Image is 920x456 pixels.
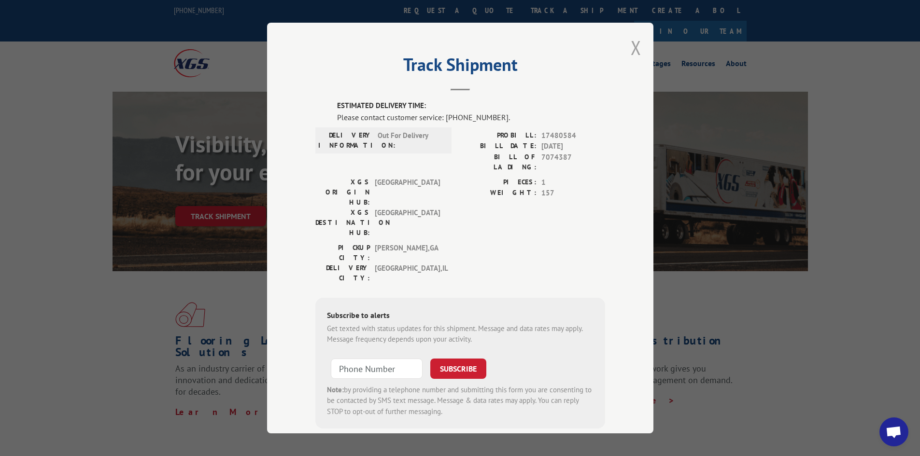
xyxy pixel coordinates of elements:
div: Please contact customer service: [PHONE_NUMBER]. [337,111,605,123]
label: DELIVERY INFORMATION: [318,130,373,151]
label: PIECES: [460,177,537,188]
label: PICKUP CITY: [315,243,370,263]
h2: Track Shipment [315,58,605,76]
span: 157 [541,188,605,199]
label: XGS ORIGIN HUB: [315,177,370,207]
input: Phone Number [331,359,423,379]
button: SUBSCRIBE [430,359,486,379]
div: Subscribe to alerts [327,309,594,323]
label: PROBILL: [460,130,537,141]
span: Out For Delivery [378,130,443,151]
span: 1 [541,177,605,188]
div: by providing a telephone number and submitting this form you are consenting to be contacted by SM... [327,385,594,417]
span: 7074387 [541,152,605,172]
div: Get texted with status updates for this shipment. Message and data rates may apply. Message frequ... [327,323,594,345]
span: [GEOGRAPHIC_DATA] , IL [375,263,440,283]
span: [PERSON_NAME] , GA [375,243,440,263]
label: DELIVERY CITY: [315,263,370,283]
label: XGS DESTINATION HUB: [315,207,370,238]
span: [DATE] [541,141,605,152]
strong: Note: [327,385,344,394]
button: Close modal [631,35,641,60]
label: BILL OF LADING: [460,152,537,172]
div: Open chat [879,417,908,446]
span: [GEOGRAPHIC_DATA] [375,207,440,238]
label: WEIGHT: [460,188,537,199]
span: 17480584 [541,130,605,141]
span: [GEOGRAPHIC_DATA] [375,177,440,207]
label: ESTIMATED DELIVERY TIME: [337,100,605,111]
label: BILL DATE: [460,141,537,152]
